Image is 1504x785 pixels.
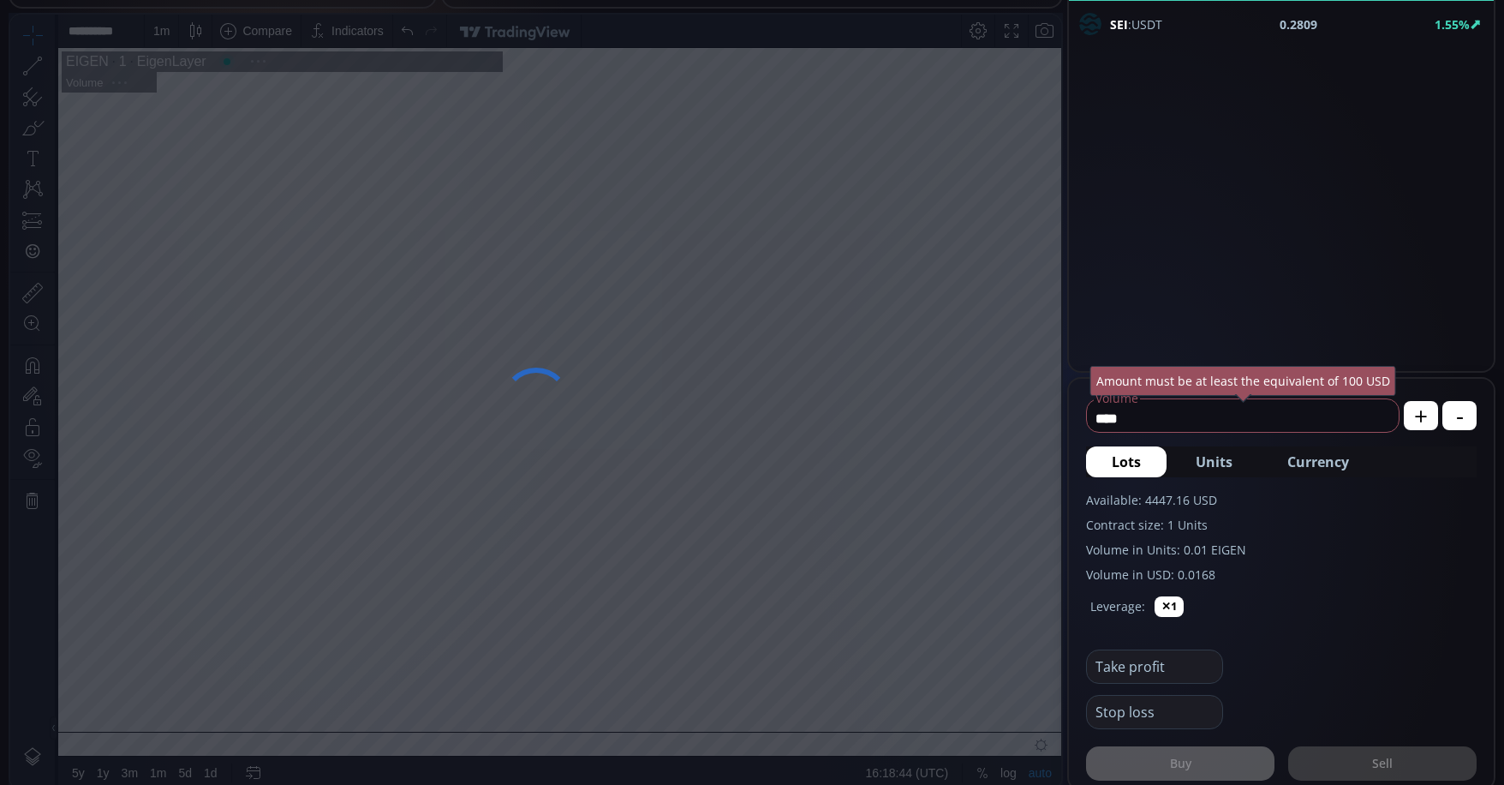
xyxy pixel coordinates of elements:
[1442,401,1477,430] button: -
[1086,446,1167,477] button: Lots
[232,9,282,23] div: Compare
[1155,596,1184,617] button: ✕1
[1287,452,1349,472] span: Currency
[87,752,99,765] div: 1y
[56,39,98,55] div: EIGEN
[321,9,373,23] div: Indicators
[1090,366,1396,396] div: Amount must be at least the equivalent of 100 USD
[39,702,47,725] div: Hide Drawings Toolbar
[984,742,1012,775] div: Toggle Log Scale
[850,742,944,775] button: 16:18:44 (UTC)
[98,39,116,55] div: 1
[169,752,182,765] div: 5d
[230,742,257,775] div: Go to
[1170,446,1258,477] button: Units
[1110,15,1162,33] span: :USDT
[1018,752,1041,765] div: auto
[111,752,128,765] div: 3m
[56,62,93,75] div: Volume
[856,752,938,765] span: 16:18:44 (UTC)
[62,752,75,765] div: 5y
[1086,491,1477,509] label: Available: 4447.16 USD
[1086,541,1477,559] label: Volume in Units: 0.01 EIGEN
[209,39,224,55] div: Market open
[1012,742,1047,775] div: Toggle Auto Scale
[140,752,156,765] div: 1m
[1196,452,1232,472] span: Units
[1086,566,1477,584] label: Volume in USD: 0.0168
[960,742,984,775] div: Toggle Percentage
[1112,452,1141,472] span: Lots
[143,9,159,23] div: 1 m
[1404,401,1438,430] button: +
[15,229,29,245] div: 
[194,752,207,765] div: 1d
[1086,516,1477,534] label: Contract size: 1 Units
[116,39,196,55] div: EigenLayer
[1280,15,1317,33] b: 0.2809
[1110,16,1128,33] b: SEI
[1262,446,1375,477] button: Currency
[1090,597,1145,615] label: Leverage:
[990,752,1006,765] div: log
[1435,16,1470,33] b: 1.55%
